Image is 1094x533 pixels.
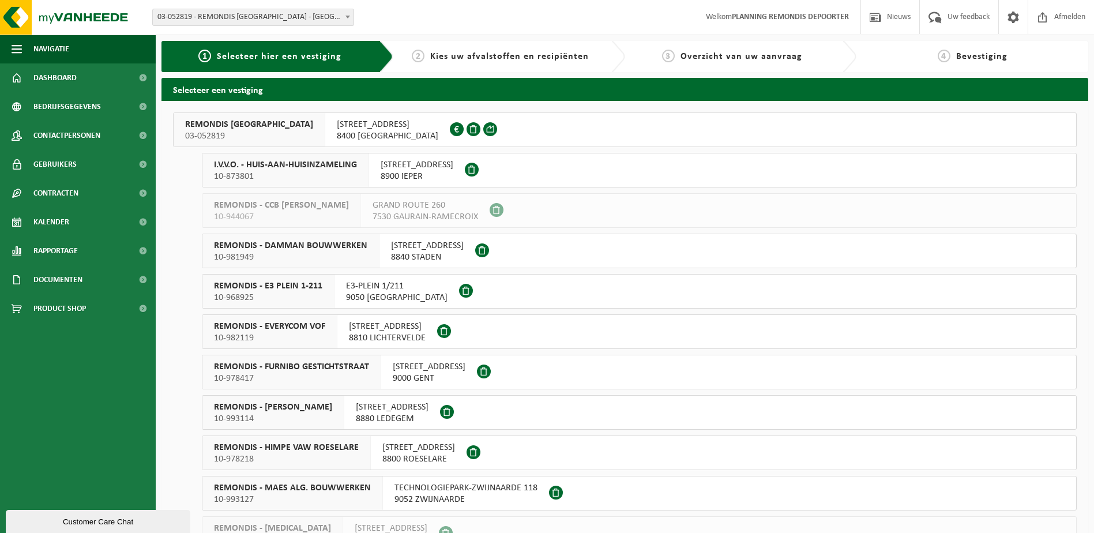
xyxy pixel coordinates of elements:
[33,237,78,265] span: Rapportage
[214,252,367,263] span: 10-981949
[381,171,453,182] span: 8900 IEPER
[337,119,438,130] span: [STREET_ADDRESS]
[217,52,341,61] span: Selecteer hier een vestiging
[214,171,357,182] span: 10-873801
[214,159,357,171] span: I.V.V.O. - HUIS-AAN-HUISINZAMELING
[214,413,332,425] span: 10-993114
[349,321,426,332] span: [STREET_ADDRESS]
[202,436,1077,470] button: REMONDIS - HIMPE VAW ROESELARE 10-978218 [STREET_ADDRESS]8800 ROESELARE
[202,395,1077,430] button: REMONDIS - [PERSON_NAME] 10-993114 [STREET_ADDRESS]8880 LEDEGEM
[214,200,349,211] span: REMONDIS - CCB [PERSON_NAME]
[412,50,424,62] span: 2
[214,482,371,494] span: REMONDIS - MAES ALG. BOUWWERKEN
[214,211,349,223] span: 10-944067
[214,373,369,384] span: 10-978417
[391,252,464,263] span: 8840 STADEN
[214,453,359,465] span: 10-978218
[373,211,478,223] span: 7530 GAURAIN-RAMECROIX
[382,453,455,465] span: 8800 ROESELARE
[214,321,325,332] span: REMONDIS - EVERYCOM VOF
[33,35,69,63] span: Navigatie
[214,361,369,373] span: REMONDIS - FURNIBO GESTICHTSTRAAT
[346,292,448,303] span: 9050 [GEOGRAPHIC_DATA]
[153,9,354,25] span: 03-052819 - REMONDIS WEST-VLAANDEREN - OOSTENDE
[391,240,464,252] span: [STREET_ADDRESS]
[393,361,465,373] span: [STREET_ADDRESS]
[33,179,78,208] span: Contracten
[382,442,455,453] span: [STREET_ADDRESS]
[214,332,325,344] span: 10-982119
[373,200,478,211] span: GRAND ROUTE 260
[33,121,100,150] span: Contactpersonen
[202,274,1077,309] button: REMONDIS - E3 PLEIN 1-211 10-968925 E3-PLEIN 1/2119050 [GEOGRAPHIC_DATA]
[202,314,1077,349] button: REMONDIS - EVERYCOM VOF 10-982119 [STREET_ADDRESS]8810 LICHTERVELDE
[662,50,675,62] span: 3
[732,13,849,21] strong: PLANNING REMONDIS DEPOORTER
[349,332,426,344] span: 8810 LICHTERVELDE
[214,442,359,453] span: REMONDIS - HIMPE VAW ROESELARE
[33,150,77,179] span: Gebruikers
[214,292,322,303] span: 10-968925
[356,401,428,413] span: [STREET_ADDRESS]
[214,494,371,505] span: 10-993127
[346,280,448,292] span: E3-PLEIN 1/211
[198,50,211,62] span: 1
[956,52,1007,61] span: Bevestiging
[33,92,101,121] span: Bedrijfsgegevens
[430,52,589,61] span: Kies uw afvalstoffen en recipiënten
[33,208,69,237] span: Kalender
[381,159,453,171] span: [STREET_ADDRESS]
[161,78,1088,100] h2: Selecteer een vestiging
[938,50,950,62] span: 4
[173,112,1077,147] button: REMONDIS [GEOGRAPHIC_DATA] 03-052819 [STREET_ADDRESS]8400 [GEOGRAPHIC_DATA]
[33,63,77,92] span: Dashboard
[33,265,82,294] span: Documenten
[356,413,428,425] span: 8880 LEDEGEM
[394,482,537,494] span: TECHNOLOGIEPARK-ZWIJNAARDE 118
[214,280,322,292] span: REMONDIS - E3 PLEIN 1-211
[214,401,332,413] span: REMONDIS - [PERSON_NAME]
[394,494,537,505] span: 9052 ZWIJNAARDE
[152,9,354,26] span: 03-052819 - REMONDIS WEST-VLAANDEREN - OOSTENDE
[202,476,1077,511] button: REMONDIS - MAES ALG. BOUWWERKEN 10-993127 TECHNOLOGIEPARK-ZWIJNAARDE 1189052 ZWIJNAARDE
[33,294,86,323] span: Product Shop
[202,153,1077,187] button: I.V.V.O. - HUIS-AAN-HUISINZAMELING 10-873801 [STREET_ADDRESS]8900 IEPER
[6,508,193,533] iframe: chat widget
[337,130,438,142] span: 8400 [GEOGRAPHIC_DATA]
[185,130,313,142] span: 03-052819
[202,234,1077,268] button: REMONDIS - DAMMAN BOUWWERKEN 10-981949 [STREET_ADDRESS]8840 STADEN
[185,119,313,130] span: REMONDIS [GEOGRAPHIC_DATA]
[393,373,465,384] span: 9000 GENT
[681,52,802,61] span: Overzicht van uw aanvraag
[214,240,367,252] span: REMONDIS - DAMMAN BOUWWERKEN
[202,355,1077,389] button: REMONDIS - FURNIBO GESTICHTSTRAAT 10-978417 [STREET_ADDRESS]9000 GENT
